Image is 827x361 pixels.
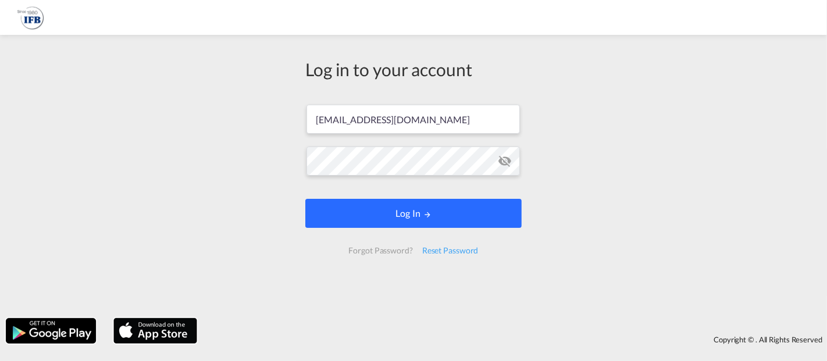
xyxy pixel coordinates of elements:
md-icon: icon-eye-off [498,154,512,168]
div: Forgot Password? [344,240,417,261]
div: Log in to your account [305,57,522,81]
input: Enter email/phone number [306,105,520,134]
div: Reset Password [418,240,483,261]
div: Copyright © . All Rights Reserved [203,330,827,349]
button: LOGIN [305,199,522,228]
img: apple.png [112,317,198,345]
img: 2b726980256c11eeaa87296e05903fd5.png [17,5,44,31]
img: google.png [5,317,97,345]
